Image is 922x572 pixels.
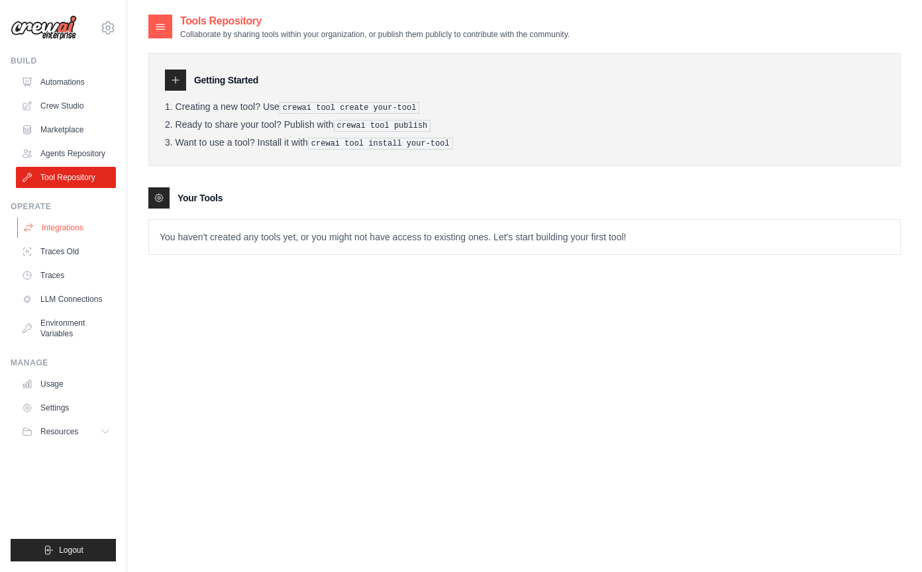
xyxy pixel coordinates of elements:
[165,137,884,150] li: Want to use a tool? Install it with
[280,102,420,114] pre: crewai tool create your-tool
[11,15,77,40] img: Logo
[194,73,258,87] h3: Getting Started
[180,13,570,29] h2: Tools Repository
[59,545,83,555] span: Logout
[16,241,116,262] a: Traces Old
[11,201,116,212] div: Operate
[165,101,884,114] li: Creating a new tool? Use
[16,265,116,286] a: Traces
[16,143,116,164] a: Agents Repository
[11,56,116,66] div: Build
[334,120,431,132] pre: crewai tool publish
[308,138,453,150] pre: crewai tool install your-tool
[40,426,78,437] span: Resources
[180,29,570,40] p: Collaborate by sharing tools within your organization, or publish them publicly to contribute wit...
[165,119,884,132] li: Ready to share your tool? Publish with
[16,95,116,117] a: Crew Studio
[16,119,116,140] a: Marketplace
[149,220,900,254] p: You haven't created any tools yet, or you might not have access to existing ones. Let's start bui...
[16,421,116,442] button: Resources
[16,373,116,395] a: Usage
[16,167,116,188] a: Tool Repository
[11,358,116,368] div: Manage
[16,289,116,310] a: LLM Connections
[17,217,117,238] a: Integrations
[178,191,223,205] h3: Your Tools
[11,539,116,561] button: Logout
[16,71,116,93] a: Automations
[16,397,116,418] a: Settings
[16,312,116,344] a: Environment Variables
